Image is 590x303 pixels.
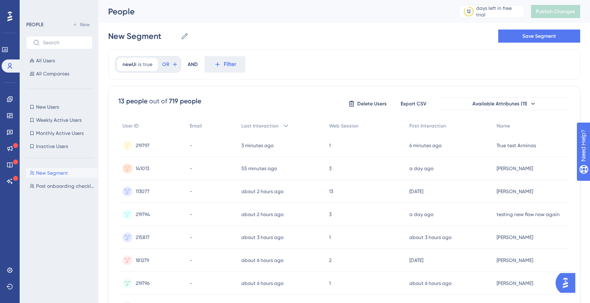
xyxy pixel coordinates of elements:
span: True test Arminas [497,142,536,149]
span: [PERSON_NAME] [497,165,533,172]
time: 6 minutes ago [409,143,442,148]
span: Last Interaction [241,123,279,129]
input: Search [43,40,86,46]
span: 3 [329,165,331,172]
span: All Users [36,57,55,64]
time: a day ago [409,166,433,171]
button: Available Attributes (11) [439,97,570,110]
time: about 2 hours ago [241,212,284,217]
button: Publish Changes [531,5,580,18]
time: 3 minutes ago [241,143,274,148]
time: about 6 hours ago [241,280,284,286]
div: AND [188,56,198,73]
span: - [190,142,192,149]
span: [PERSON_NAME] [497,257,533,264]
time: about 3 hours ago [241,235,284,240]
time: about 6 hours ago [241,257,284,263]
span: Post onboarding checklist segment [36,183,94,189]
span: 181279 [136,257,149,264]
span: Inactive Users [36,143,68,150]
span: 219796 [136,280,150,287]
span: Need Help? [19,2,51,12]
div: 12 [467,8,471,15]
div: out of [149,96,167,106]
span: - [190,211,192,218]
span: Web Session [329,123,359,129]
span: [PERSON_NAME] [497,280,533,287]
button: Post onboarding checklist segment [26,181,98,191]
div: People [108,6,438,17]
button: Inactive Users [26,141,93,151]
button: Save Segment [498,30,580,43]
span: true [143,61,152,68]
button: Delete Users [347,97,388,110]
time: [DATE] [409,189,423,194]
span: newUi [123,61,136,68]
button: OR [161,58,179,71]
div: days left in free trial [476,5,522,18]
span: 219794 [136,211,150,218]
span: 13 [329,188,333,195]
span: - [190,188,192,195]
span: Weekly Active Users [36,117,82,123]
span: Filter [224,59,236,69]
span: New Segment [36,170,68,176]
time: about 3 hours ago [409,235,452,240]
div: 13 people [118,96,147,106]
span: Publish Changes [536,8,575,15]
span: New Users [36,104,59,110]
span: 1 [329,280,331,287]
span: OR [162,61,169,68]
span: New [80,21,90,28]
span: First Interaction [409,123,446,129]
div: PEOPLE [26,21,43,28]
button: New [70,20,93,30]
time: about 6 hours ago [409,280,452,286]
span: Name [497,123,510,129]
span: - [190,165,192,172]
button: Weekly Active Users [26,115,93,125]
span: Monthly Active Users [36,130,84,137]
time: [DATE] [409,257,423,263]
span: [PERSON_NAME] [497,234,533,241]
time: about 2 hours ago [241,189,284,194]
span: 219797 [136,142,150,149]
time: 55 minutes ago [241,166,277,171]
span: Export CSV [401,100,427,107]
button: New Users [26,102,93,112]
span: 1 [329,142,331,149]
button: Export CSV [393,97,434,110]
iframe: UserGuiding AI Assistant Launcher [556,271,580,295]
span: is [138,61,141,68]
span: Available Attributes (11) [472,100,527,107]
span: [PERSON_NAME] [497,188,533,195]
span: 3 [329,211,331,218]
span: User ID [123,123,139,129]
time: a day ago [409,212,433,217]
button: Monthly Active Users [26,128,93,138]
span: testing new flow now again [497,211,560,218]
span: - [190,257,192,264]
span: 215817 [136,234,150,241]
span: 113077 [136,188,150,195]
span: - [190,234,192,241]
input: Segment Name [108,30,177,42]
span: 2 [329,257,331,264]
span: 1 [329,234,331,241]
span: Email [190,123,202,129]
button: Filter [204,56,245,73]
span: - [190,280,192,287]
button: All Users [26,56,93,66]
span: Delete Users [357,100,387,107]
span: All Companies [36,71,69,77]
span: Save Segment [522,33,556,39]
div: 719 people [169,96,201,106]
button: New Segment [26,168,98,178]
button: All Companies [26,69,93,79]
span: 141013 [136,165,149,172]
